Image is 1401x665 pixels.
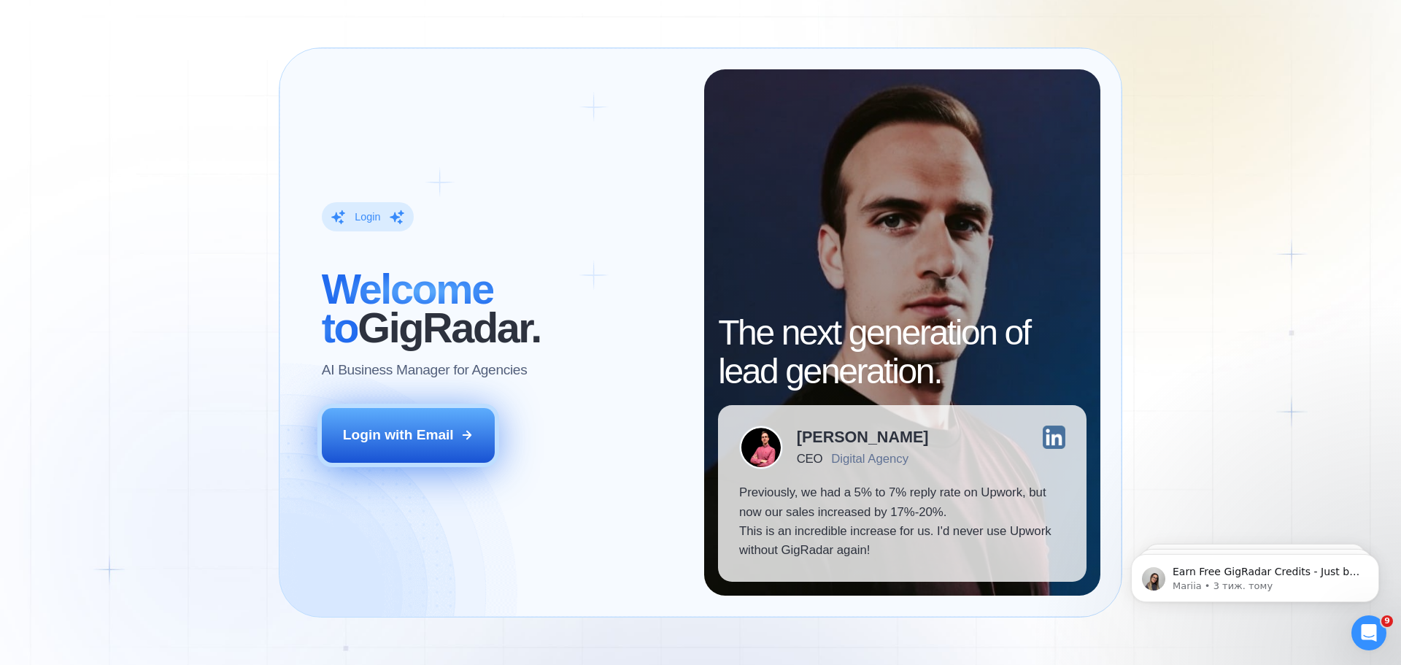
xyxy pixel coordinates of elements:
iframe: Intercom live chat [1351,615,1386,650]
div: Login [355,210,380,224]
div: Digital Agency [831,452,908,466]
p: AI Business Manager for Agencies [322,361,528,380]
span: Welcome to [322,266,493,351]
div: CEO [797,452,822,466]
div: Login with Email [343,426,454,445]
h2: The next generation of lead generation. [718,314,1087,391]
h2: ‍ GigRadar. [322,270,683,347]
button: Login with Email [322,408,495,462]
iframe: Intercom notifications повідомлення [1109,523,1401,626]
span: 9 [1381,615,1393,627]
div: [PERSON_NAME] [797,429,929,445]
p: Previously, we had a 5% to 7% reply rate on Upwork, but now our sales increased by 17%-20%. This ... [739,483,1065,561]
